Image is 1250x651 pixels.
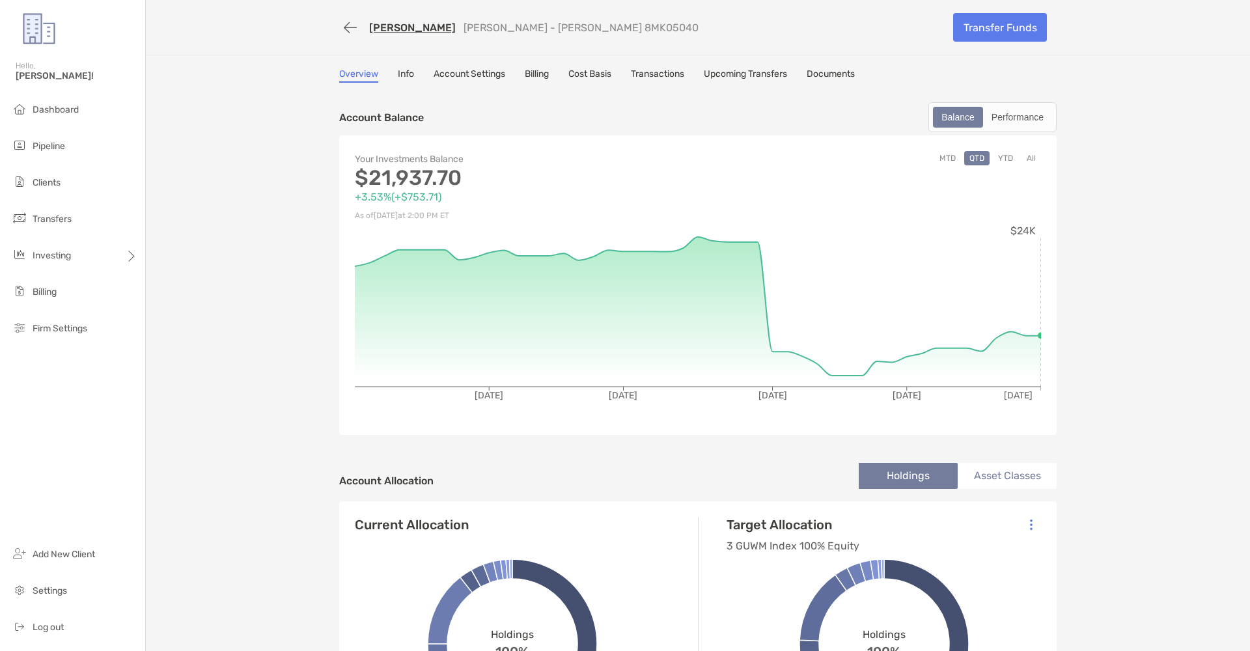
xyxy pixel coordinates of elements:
[12,582,27,598] img: settings icon
[993,151,1018,165] button: YTD
[339,475,434,487] h4: Account Allocation
[398,68,414,83] a: Info
[958,463,1057,489] li: Asset Classes
[704,68,787,83] a: Upcoming Transfers
[12,137,27,153] img: pipeline icon
[33,286,57,298] span: Billing
[727,538,859,554] p: 3 GUWM Index 100% Equity
[464,21,699,34] p: [PERSON_NAME] - [PERSON_NAME] 8MK05040
[609,390,637,401] tspan: [DATE]
[758,390,787,401] tspan: [DATE]
[16,70,137,81] span: [PERSON_NAME]!
[339,109,424,126] p: Account Balance
[339,68,378,83] a: Overview
[953,13,1047,42] a: Transfer Funds
[33,141,65,152] span: Pipeline
[12,546,27,561] img: add_new_client icon
[33,250,71,261] span: Investing
[12,283,27,299] img: billing icon
[727,517,859,533] h4: Target Allocation
[33,585,67,596] span: Settings
[1010,225,1036,237] tspan: $24K
[807,68,855,83] a: Documents
[355,151,698,167] p: Your Investments Balance
[12,320,27,335] img: firm-settings icon
[12,618,27,634] img: logout icon
[1030,519,1033,531] img: Icon List Menu
[33,104,79,115] span: Dashboard
[1021,151,1041,165] button: All
[12,174,27,189] img: clients icon
[33,177,61,188] span: Clients
[475,390,503,401] tspan: [DATE]
[355,170,698,186] p: $21,937.70
[33,622,64,633] span: Log out
[369,21,456,34] a: [PERSON_NAME]
[33,549,95,560] span: Add New Client
[434,68,505,83] a: Account Settings
[12,210,27,226] img: transfers icon
[568,68,611,83] a: Cost Basis
[631,68,684,83] a: Transactions
[859,463,958,489] li: Holdings
[934,108,982,126] div: Balance
[525,68,549,83] a: Billing
[355,208,698,224] p: As of [DATE] at 2:00 PM ET
[1004,390,1033,401] tspan: [DATE]
[12,247,27,262] img: investing icon
[863,628,906,641] span: Holdings
[928,102,1057,132] div: segmented control
[964,151,990,165] button: QTD
[16,5,62,52] img: Zoe Logo
[984,108,1051,126] div: Performance
[491,628,534,641] span: Holdings
[355,517,469,533] h4: Current Allocation
[33,214,72,225] span: Transfers
[355,189,698,205] p: +3.53% ( +$753.71 )
[12,101,27,117] img: dashboard icon
[33,323,87,334] span: Firm Settings
[934,151,961,165] button: MTD
[893,390,921,401] tspan: [DATE]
